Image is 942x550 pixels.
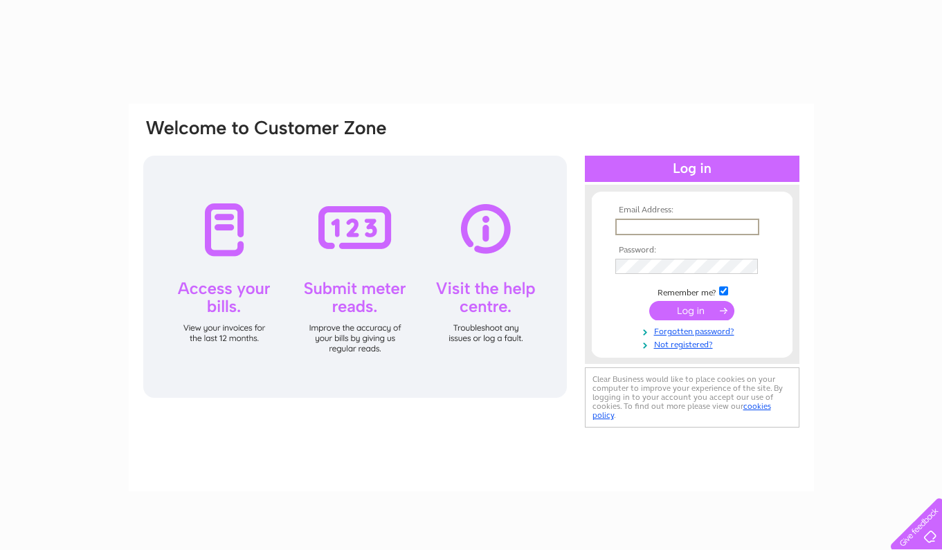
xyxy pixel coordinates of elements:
input: Submit [649,301,734,320]
div: Clear Business would like to place cookies on your computer to improve your experience of the sit... [585,367,799,428]
a: cookies policy [592,401,771,420]
td: Remember me? [612,284,772,298]
th: Password: [612,246,772,255]
a: Forgotten password? [615,324,772,337]
th: Email Address: [612,205,772,215]
a: Not registered? [615,337,772,350]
